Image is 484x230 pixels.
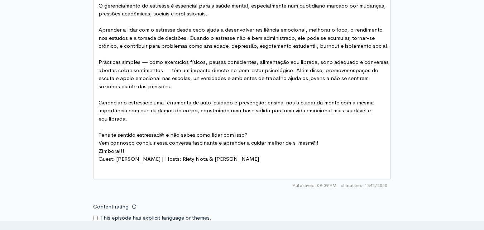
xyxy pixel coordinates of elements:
span: Aprender a lidar com o estresse desde cedo ajuda a desenvolver resiliência emocional, melhorar o ... [99,26,389,49]
label: This episode has explicit language or themes. [100,214,211,222]
span: Gerenciar o estresse é uma ferramenta de auto-cuidado e prevenção: ensina-nos a cuidar da mente c... [99,99,375,122]
span: 1342/2000 [341,182,387,189]
label: Content rating [93,200,129,214]
span: Zimbora!!! [99,147,124,154]
span: O gerenciamento do estresse é essencial para a saúde mental, especialmente num quotidiano marcado... [99,2,387,17]
span: Tens te sentido estressad@ e não sabes como lidar com isso? [99,131,248,138]
span: Prácticas simples — como exercícios físicos, pausas conscientes, alimentação equilibrada, sono ad... [99,58,390,90]
span: Autosaved: 08:09 PM [293,182,336,189]
span: Vem connosco concluir essa conversa fascinante e aprender a cuidar melhor de si mesm@! [99,139,318,146]
span: Guest: [PERSON_NAME] | Hosts: Riety Nota & [PERSON_NAME] [99,155,259,162]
